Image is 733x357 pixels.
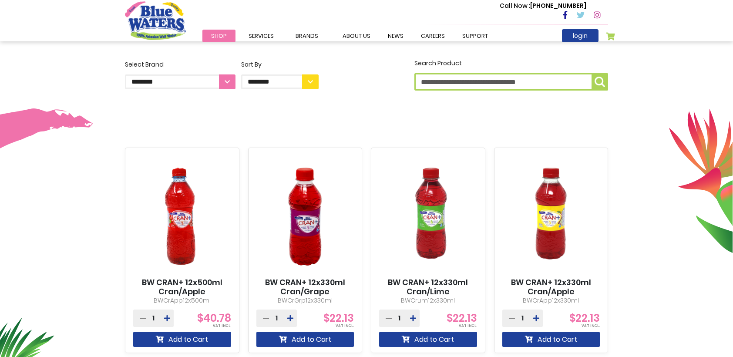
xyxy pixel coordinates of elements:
label: Select Brand [125,60,235,89]
label: Search Product [414,59,608,91]
select: Sort By [241,74,319,89]
span: Brands [296,32,318,40]
span: Call Now : [500,1,530,10]
span: $22.13 [323,311,354,325]
a: support [454,30,497,42]
img: BW CRAN+ 12x500ml Cran/Apple [133,155,231,278]
span: Shop [211,32,227,40]
p: BWCrLim12x330ml [379,296,477,305]
img: search-icon.png [595,77,605,87]
img: BW CRAN+ 12x330ml Cran/Grape [256,155,354,278]
a: careers [412,30,454,42]
button: Add to Cart [256,332,354,347]
a: BW CRAN+ 12x330ml Cran/Apple [502,278,600,296]
img: BW CRAN+ 12x330ml Cran/Lime [379,155,477,278]
a: BW CRAN+ 12x330ml Cran/Grape [256,278,354,296]
input: Search Product [414,73,608,91]
button: Add to Cart [379,332,477,347]
span: $22.13 [447,311,477,325]
a: News [379,30,412,42]
div: Sort By [241,60,319,69]
p: BWCrApp12x330ml [502,296,600,305]
a: login [562,29,599,42]
a: store logo [125,1,186,40]
a: BW CRAN+ 12x330ml Cran/Lime [379,278,477,296]
button: Add to Cart [502,332,600,347]
select: Select Brand [125,74,235,89]
img: BW CRAN+ 12x330ml Cran/Apple [502,155,600,278]
p: BWCrGrp12x330ml [256,296,354,305]
a: about us [334,30,379,42]
p: [PHONE_NUMBER] [500,1,586,10]
span: $22.13 [569,311,600,325]
a: BW CRAN+ 12x500ml Cran/Apple [133,278,231,296]
button: Search Product [592,73,608,91]
p: BWCrApp12x500ml [133,296,231,305]
button: Add to Cart [133,332,231,347]
span: $40.78 [197,311,231,325]
span: Services [249,32,274,40]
